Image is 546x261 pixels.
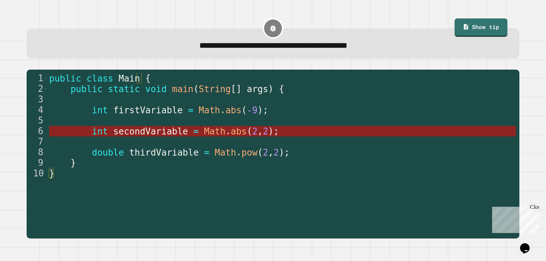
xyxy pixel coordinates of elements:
iframe: chat widget [489,204,539,233]
span: abs [231,126,247,136]
div: 9 [27,158,48,168]
iframe: chat widget [517,234,539,254]
span: thirdVariable [129,147,199,158]
span: = [193,126,199,136]
span: int [92,126,108,136]
span: pow [241,147,257,158]
div: 3 [27,94,48,105]
div: 4 [27,105,48,115]
span: 2 [263,126,268,136]
span: = [188,105,193,115]
div: Chat with us now!Close [3,3,47,43]
span: Math [204,126,226,136]
span: firstVariable [113,105,183,115]
span: Math [199,105,220,115]
span: public [49,73,81,84]
span: Math [215,147,236,158]
div: 7 [27,136,48,147]
span: void [145,84,167,94]
span: = [204,147,210,158]
span: secondVariable [113,126,188,136]
div: 5 [27,115,48,126]
span: 2 [252,126,257,136]
span: int [92,105,108,115]
div: 6 [27,126,48,136]
div: 10 [27,168,48,179]
span: Main [118,73,140,84]
div: 1 [27,73,48,84]
span: class [86,73,113,84]
span: Toggle code folding, rows 2 through 9 [44,84,47,94]
div: 2 [27,84,48,94]
span: public [70,84,102,94]
span: 2 [263,147,268,158]
span: String [199,84,231,94]
span: double [92,147,124,158]
span: abs [225,105,241,115]
span: args [247,84,268,94]
span: Toggle code folding, rows 1 through 10 [44,73,47,84]
div: 8 [27,147,48,158]
a: Show tip [455,18,507,37]
span: static [108,84,140,94]
span: main [172,84,193,94]
span: -9 [247,105,257,115]
span: 2 [273,147,279,158]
